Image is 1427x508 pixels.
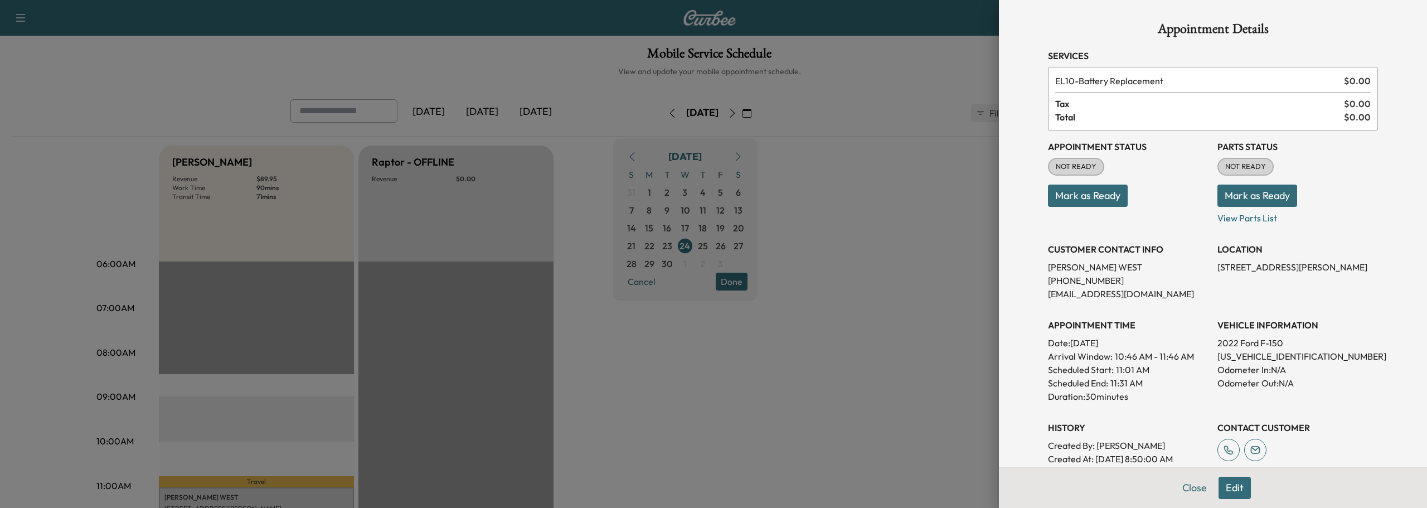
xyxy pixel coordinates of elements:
p: Odometer Out: N/A [1217,376,1378,390]
h3: VEHICLE INFORMATION [1217,318,1378,332]
h3: LOCATION [1217,243,1378,256]
span: $ 0.00 [1344,74,1371,88]
h3: CUSTOMER CONTACT INFO [1048,243,1208,256]
span: 10:46 AM - 11:46 AM [1115,350,1194,363]
p: Arrival Window: [1048,350,1208,363]
h3: Services [1048,49,1378,62]
p: Odometer In: N/A [1217,363,1378,376]
span: $ 0.00 [1344,97,1371,110]
button: Close [1175,477,1214,499]
h1: Appointment Details [1048,22,1378,40]
p: Duration: 30 minutes [1048,390,1208,403]
h3: APPOINTMENT TIME [1048,318,1208,332]
h3: History [1048,421,1208,434]
p: Scheduled Start: [1048,363,1114,376]
p: Date: [DATE] [1048,336,1208,350]
p: 11:31 AM [1110,376,1143,390]
span: Battery Replacement [1055,74,1339,88]
p: 11:01 AM [1116,363,1149,376]
span: NOT READY [1219,161,1273,172]
h3: CONTACT CUSTOMER [1217,421,1378,434]
span: $ 0.00 [1344,110,1371,124]
p: 2022 Ford F-150 [1217,336,1378,350]
p: [STREET_ADDRESS][PERSON_NAME] [1217,260,1378,274]
p: [PERSON_NAME] WEST [1048,260,1208,274]
button: Edit [1219,477,1251,499]
span: NOT READY [1049,161,1103,172]
p: [PHONE_NUMBER] [1048,274,1208,287]
p: [EMAIL_ADDRESS][DOMAIN_NAME] [1048,287,1208,301]
p: [US_VEHICLE_IDENTIFICATION_NUMBER] [1217,350,1378,363]
p: Created By : [PERSON_NAME] [1048,439,1208,452]
span: Tax [1055,97,1344,110]
span: Total [1055,110,1344,124]
button: Mark as Ready [1048,185,1128,207]
p: Created At : [DATE] 8:50:00 AM [1048,452,1208,466]
h3: Parts Status [1217,140,1378,153]
button: Mark as Ready [1217,185,1297,207]
h3: Appointment Status [1048,140,1208,153]
p: Scheduled End: [1048,376,1108,390]
p: View Parts List [1217,207,1378,225]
